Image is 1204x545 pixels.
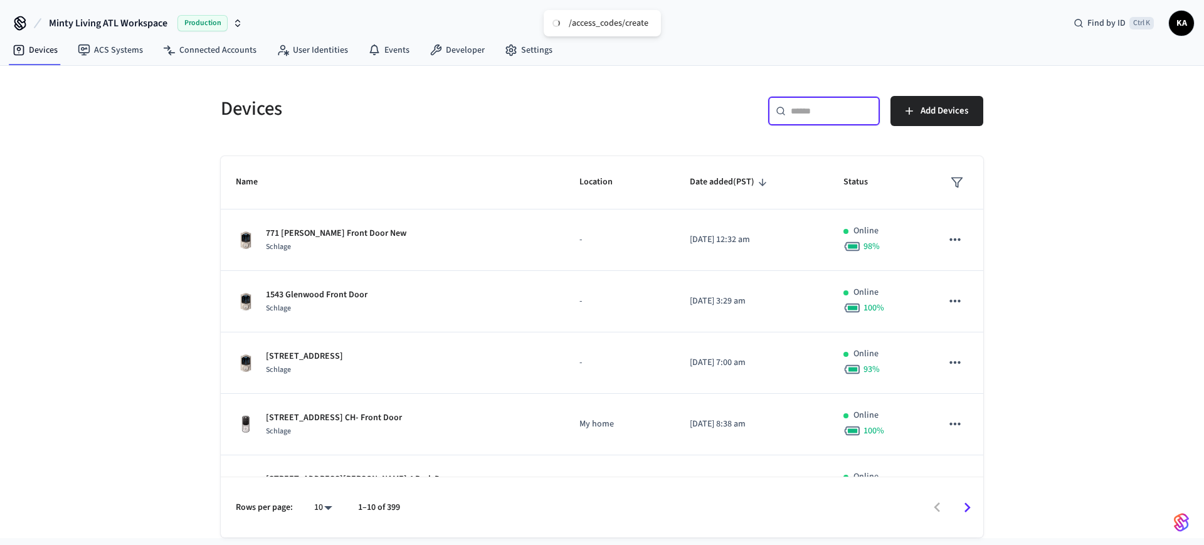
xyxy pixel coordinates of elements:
[890,96,983,126] button: Add Devices
[579,418,660,431] p: My home
[236,476,256,496] img: Yale Assure Touchscreen Wifi Smart Lock, Satin Nickel, Front
[236,172,274,192] span: Name
[236,353,256,373] img: Schlage Sense Smart Deadbolt with Camelot Trim, Front
[853,286,879,299] p: Online
[3,39,68,61] a: Devices
[266,288,367,302] p: 1543 Glenwood Front Door
[853,470,879,484] p: Online
[921,103,968,119] span: Add Devices
[863,363,880,376] span: 93 %
[863,425,884,437] span: 100 %
[236,415,256,435] img: Yale Assure Touchscreen Wifi Smart Lock, Satin Nickel, Front
[358,39,420,61] a: Events
[863,302,884,314] span: 100 %
[843,172,884,192] span: Status
[853,409,879,422] p: Online
[420,39,495,61] a: Developer
[267,39,358,61] a: User Identities
[177,15,228,31] span: Production
[266,426,291,437] span: Schlage
[308,499,338,517] div: 10
[68,39,153,61] a: ACS Systems
[266,473,453,486] p: [STREET_ADDRESS][PERSON_NAME] 4 Back Door
[690,418,813,431] p: [DATE] 8:38 am
[153,39,267,61] a: Connected Accounts
[221,96,594,122] h5: Devices
[1170,12,1193,34] span: KA
[690,172,771,192] span: Date added(PST)
[358,501,400,514] p: 1–10 of 399
[236,292,256,312] img: Schlage Sense Smart Deadbolt with Camelot Trim, Front
[266,411,402,425] p: [STREET_ADDRESS] CH- Front Door
[266,227,406,240] p: 771 [PERSON_NAME] Front Door New
[579,295,660,308] p: -
[266,350,343,363] p: [STREET_ADDRESS]
[1169,11,1194,36] button: KA
[266,303,291,314] span: Schlage
[266,241,291,252] span: Schlage
[579,172,629,192] span: Location
[495,39,562,61] a: Settings
[1087,17,1126,29] span: Find by ID
[1174,512,1189,532] img: SeamLogoGradient.69752ec5.svg
[49,16,167,31] span: Minty Living ATL Workspace
[953,493,982,522] button: Go to next page
[266,364,291,375] span: Schlage
[569,18,648,29] div: /access_codes/create
[690,356,813,369] p: [DATE] 7:00 am
[236,501,293,514] p: Rows per page:
[853,347,879,361] p: Online
[579,233,660,246] p: -
[1129,17,1154,29] span: Ctrl K
[853,225,879,238] p: Online
[579,356,660,369] p: -
[1064,12,1164,34] div: Find by IDCtrl K
[690,233,813,246] p: [DATE] 12:32 am
[236,230,256,250] img: Schlage Sense Smart Deadbolt with Camelot Trim, Front
[863,240,880,253] span: 98 %
[690,295,813,308] p: [DATE] 3:29 am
